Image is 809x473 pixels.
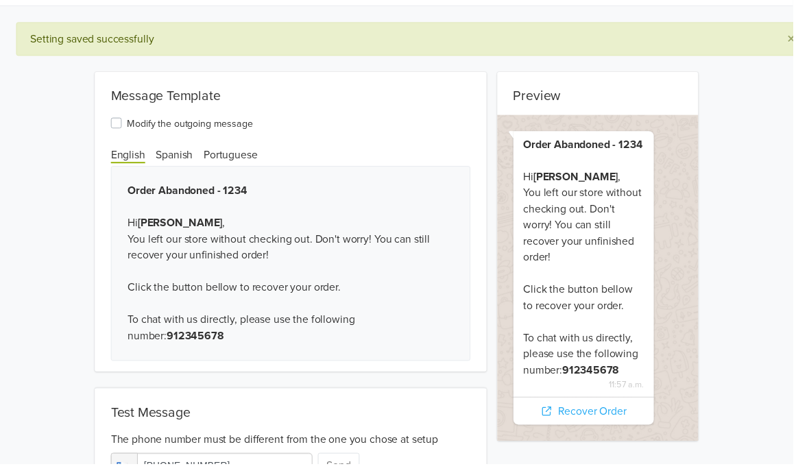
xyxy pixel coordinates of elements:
b: 912345678 [574,371,632,385]
div: Test Message [113,413,480,429]
div: Message Template [97,73,496,112]
b: 912345678 [170,336,228,350]
span: Portuguese [208,151,263,165]
b: Order Abandoned - 1234 [534,141,656,154]
div: Hi , You left our store without checking out. Don't worry! You can still recover your unfinished ... [534,139,657,386]
b: Order Abandoned - 1234 [130,188,252,202]
b: [PERSON_NAME] [544,173,631,187]
span: English [113,151,148,167]
div: Preview [507,73,712,112]
div: Recover Order [524,405,667,433]
label: Modify the outgoing message [130,117,258,134]
div: Setting saved successfully [31,32,781,48]
b: [PERSON_NAME] [141,221,227,234]
div: The phone number must be different from the one you chose at setup [113,435,480,457]
span: 11:57 a.m. [534,386,657,399]
span: Spanish [159,151,197,165]
div: Hi , You left our store without checking out. Don't worry! You can still recover your unfinished ... [113,169,480,368]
